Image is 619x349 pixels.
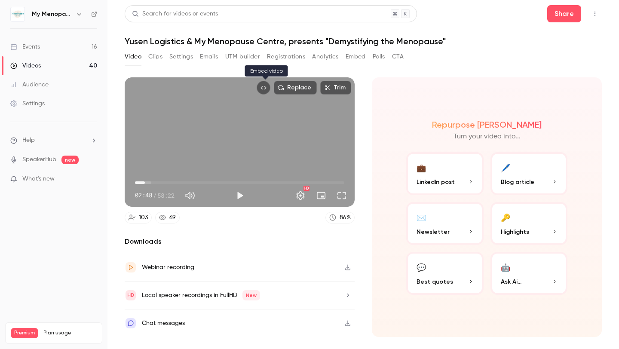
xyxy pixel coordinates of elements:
button: Analytics [312,50,339,64]
button: CTA [392,50,404,64]
div: Settings [10,99,45,108]
button: 🔑Highlights [490,202,568,245]
div: Search for videos or events [132,9,218,18]
a: SpeakerHub [22,155,56,164]
h1: Yusen Logistics & My Menopause Centre, presents "Demystifying the Menopause" [125,36,602,46]
button: Share [547,5,581,22]
div: 🔑 [501,211,510,224]
a: 86% [325,212,355,223]
div: 💬 [417,260,426,274]
span: LinkedIn post [417,178,455,187]
button: Clips [148,50,162,64]
button: 🤖Ask Ai... [490,252,568,295]
div: 💼 [417,161,426,174]
div: ✉️ [417,211,426,224]
div: HD [303,186,309,191]
span: Plan usage [43,330,97,337]
button: Video [125,50,141,64]
span: Newsletter [417,227,450,236]
button: Top Bar Actions [588,7,602,21]
span: Blog article [501,178,534,187]
div: Chat messages [142,318,185,328]
div: 🤖 [501,260,510,274]
button: ✉️Newsletter [406,202,484,245]
h6: My Menopause Centre [32,10,72,18]
button: Replace [274,81,317,95]
span: What's new [22,174,55,184]
button: UTM builder [225,50,260,64]
button: Settings [292,187,309,204]
div: Webinar recording [142,262,194,272]
div: Events [10,43,40,51]
div: 02:48 [135,191,175,200]
button: Turn on miniplayer [313,187,330,204]
button: Settings [169,50,193,64]
button: 🖊️Blog article [490,152,568,195]
iframe: Noticeable Trigger [87,175,97,183]
p: Turn your video into... [454,132,521,142]
button: Emails [200,50,218,64]
a: 103 [125,212,152,223]
h2: Downloads [125,236,355,247]
button: Polls [373,50,385,64]
div: Videos [10,61,41,70]
span: / [153,191,156,200]
span: Highlights [501,227,529,236]
span: 02:48 [135,191,152,200]
button: Embed video [257,81,270,95]
div: Local speaker recordings in FullHD [142,290,260,300]
button: Play [231,187,248,204]
a: 69 [155,212,180,223]
div: 69 [169,213,176,222]
button: Registrations [267,50,305,64]
h2: Repurpose [PERSON_NAME] [432,119,542,130]
div: 86 % [340,213,351,222]
div: Audience [10,80,49,89]
img: My Menopause Centre [11,7,25,21]
span: Ask Ai... [501,277,521,286]
div: 🖊️ [501,161,510,174]
button: 💬Best quotes [406,252,484,295]
span: Best quotes [417,277,453,286]
button: Trim [320,81,351,95]
span: new [61,156,79,164]
span: 58:22 [157,191,175,200]
span: Premium [11,328,38,338]
button: Mute [181,187,199,204]
div: 103 [139,213,148,222]
button: Embed [346,50,366,64]
button: 💼LinkedIn post [406,152,484,195]
button: Full screen [333,187,350,204]
li: help-dropdown-opener [10,136,97,145]
span: Help [22,136,35,145]
span: New [242,290,260,300]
